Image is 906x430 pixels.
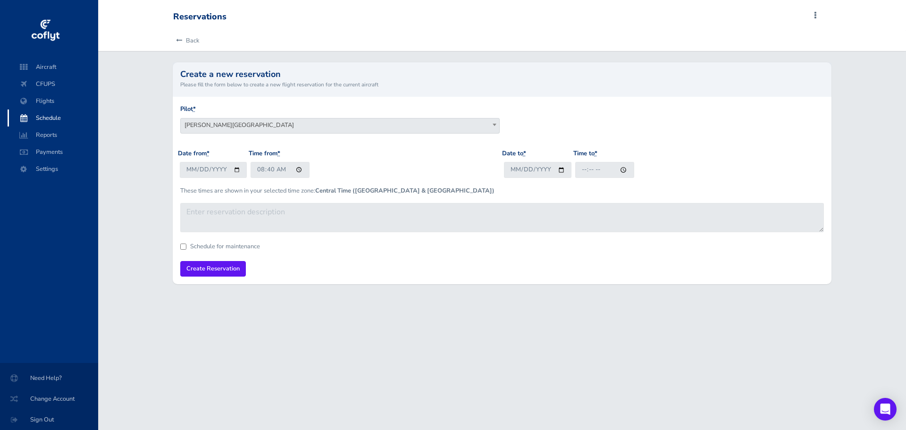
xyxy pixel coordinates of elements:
[173,30,199,51] a: Back
[277,149,280,158] abbr: required
[180,186,824,195] p: These times are shown in your selected time zone:
[11,390,87,407] span: Change Account
[11,370,87,387] span: Need Help?
[17,59,89,76] span: Aircraft
[874,398,897,421] div: Open Intercom Messenger
[595,149,597,158] abbr: required
[30,17,61,45] img: coflyt logo
[180,70,824,78] h2: Create a new reservation
[17,110,89,126] span: Schedule
[573,149,597,159] label: Time to
[193,105,196,113] abbr: required
[180,261,246,277] input: Create Reservation
[207,149,210,158] abbr: required
[181,118,499,132] span: Byron House
[17,160,89,177] span: Settings
[180,104,196,114] label: Pilot
[315,186,495,195] b: Central Time ([GEOGRAPHIC_DATA] & [GEOGRAPHIC_DATA])
[190,244,260,250] label: Schedule for maintenance
[523,149,526,158] abbr: required
[249,149,280,159] label: Time from
[180,80,824,89] small: Please fill the form below to create a new flight reservation for the current aircraft
[178,149,210,159] label: Date from
[502,149,526,159] label: Date to
[11,411,87,428] span: Sign Out
[17,93,89,110] span: Flights
[173,12,226,22] div: Reservations
[17,126,89,143] span: Reports
[17,76,89,93] span: CFUPS
[17,143,89,160] span: Payments
[180,118,500,134] span: Byron House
